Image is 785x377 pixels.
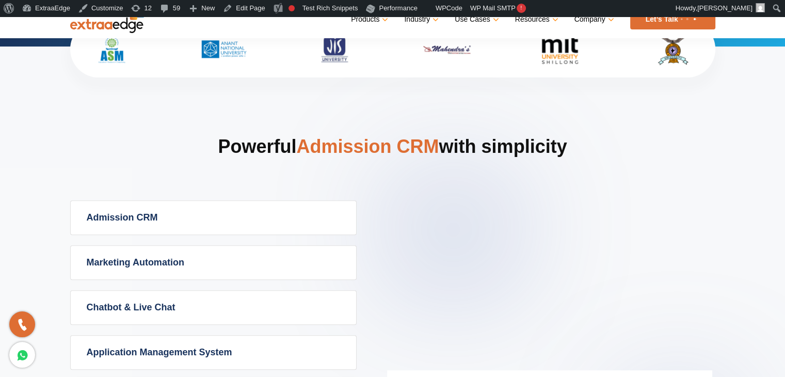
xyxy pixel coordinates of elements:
a: Marketing Automation [71,246,356,279]
a: Let’s Talk [630,9,715,29]
a: Application Management System [71,336,356,369]
span: [PERSON_NAME] [697,4,752,12]
span: ! [517,4,526,13]
a: Company [574,12,612,27]
a: Use Cases [455,12,496,27]
a: Resources [515,12,556,27]
a: Industry [404,12,437,27]
a: Admission CRM [71,201,356,234]
h2: Powerful with simplicity [70,134,715,200]
span: Admission CRM [296,136,439,157]
a: Products [351,12,386,27]
a: Chatbot & Live Chat [71,291,356,324]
